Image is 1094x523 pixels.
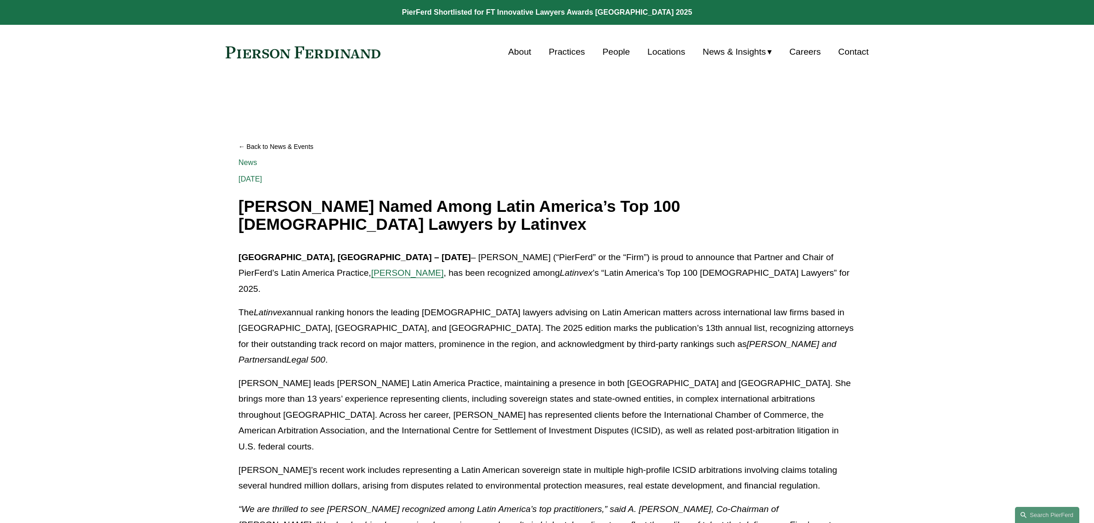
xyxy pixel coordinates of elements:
span: [PERSON_NAME]’s recent work includes representing a Latin American sovereign state in multiple hi... [238,465,839,491]
span: The annual ranking honors the leading [DEMOGRAPHIC_DATA] lawyers advising on Latin American matte... [238,307,856,365]
em: Legal 500 [287,355,325,364]
span: News & Insights [703,44,766,60]
em: Latinvex [254,307,286,317]
span: [PERSON_NAME] leads [PERSON_NAME] Latin America Practice, maintaining a presence in both [GEOGRAP... [238,378,853,451]
em: Latinvex [560,268,592,278]
a: People [602,43,630,61]
a: About [508,43,531,61]
span: [DATE] [238,175,262,183]
a: Contact [838,43,868,61]
a: News [238,159,257,166]
a: Back to News & Events [238,139,856,155]
a: folder dropdown [703,43,772,61]
span: – [PERSON_NAME] (“PierFerd” or the “Firm”) is proud to announce that Partner and Chair of PierFer... [238,252,836,278]
strong: [GEOGRAPHIC_DATA], [GEOGRAPHIC_DATA] – [DATE] [238,252,471,262]
h1: [PERSON_NAME] Named Among Latin America’s Top 100 [DEMOGRAPHIC_DATA] Lawyers by Latinvex [238,198,856,233]
a: [PERSON_NAME] [371,268,444,278]
a: Careers [789,43,821,61]
a: Search this site [1015,507,1079,523]
a: Practices [549,43,585,61]
span: , has been recognized among ’s “Latin America’s Top 100 [DEMOGRAPHIC_DATA] Lawyers” for 2025. [238,268,852,294]
a: Locations [647,43,685,61]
